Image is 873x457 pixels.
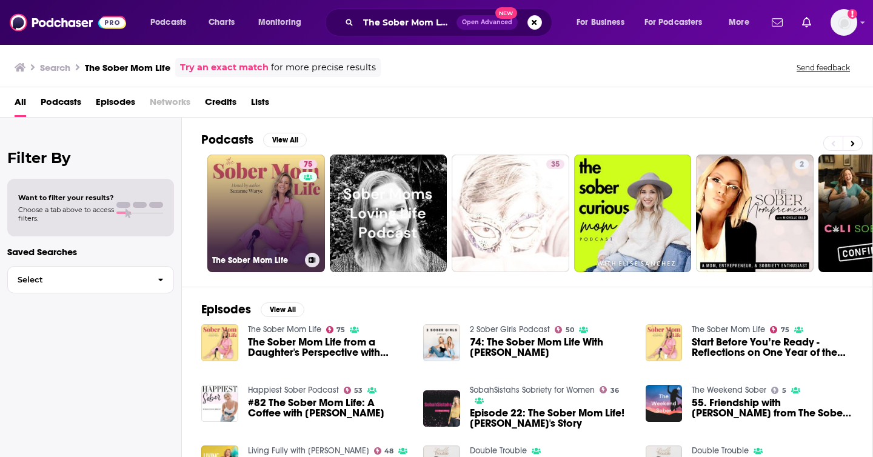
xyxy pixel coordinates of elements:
a: 5 [771,387,786,394]
a: Podcasts [41,92,81,117]
span: Open Advanced [462,19,512,25]
button: Send feedback [793,62,854,73]
span: Charts [209,14,235,31]
a: 36 [600,386,619,393]
span: 75 [781,327,789,333]
button: open menu [568,13,640,32]
img: Start Before You’re Ready - Reflections on One Year of the Sober Mom Life Podcast [646,324,683,361]
button: open menu [142,13,202,32]
a: Living Fully with Mallory Ervin [248,445,369,456]
h3: The Sober Mom Life [85,62,170,73]
span: More [729,14,749,31]
span: 75 [304,159,312,171]
img: User Profile [831,9,857,36]
span: 55. Friendship with [PERSON_NAME] from The Sober Mom Life [692,398,853,418]
span: Select [8,276,148,284]
h3: The Sober Mom Life [212,255,300,265]
button: open menu [637,13,720,32]
input: Search podcasts, credits, & more... [358,13,457,32]
div: Search podcasts, credits, & more... [336,8,564,36]
a: Credits [205,92,236,117]
img: 74: The Sober Mom Life With Suzanne Warye [423,324,460,361]
a: 2 [696,155,814,272]
a: All [15,92,26,117]
a: 74: The Sober Mom Life With Suzanne Warye [470,337,631,358]
a: Double Trouble [470,445,527,456]
a: 75The Sober Mom Life [207,155,325,272]
a: #82 The Sober Mom Life: A Coffee with Suzanne Warye [248,398,409,418]
a: 75 [299,159,317,169]
a: The Weekend Sober [692,385,766,395]
button: View All [261,302,304,317]
img: #82 The Sober Mom Life: A Coffee with Suzanne Warye [201,385,238,422]
a: Double Trouble [692,445,749,456]
span: New [495,7,517,19]
a: 75 [326,326,346,333]
svg: Add a profile image [848,9,857,19]
a: SobahSistahs Sobriety for Women [470,385,595,395]
a: 53 [344,387,363,394]
a: 55. Friendship with Suzanne from The Sober Mom Life [692,398,853,418]
a: Episodes [96,92,135,117]
a: Try an exact match [180,61,269,75]
button: Show profile menu [831,9,857,36]
a: 2 [795,159,809,169]
span: Networks [150,92,190,117]
button: open menu [720,13,764,32]
span: Logged in as mkercher [831,9,857,36]
a: Show notifications dropdown [797,12,816,33]
button: Select [7,266,174,293]
p: Saved Searches [7,246,174,258]
a: Episode 22: The Sober Mom Life! Suzanne's Story [470,408,631,429]
a: PodcastsView All [201,132,307,147]
span: Monitoring [258,14,301,31]
span: 35 [551,159,560,171]
a: EpisodesView All [201,302,304,317]
a: Show notifications dropdown [767,12,788,33]
img: The Sober Mom Life from a Daughter's Perspective with Madeline Campbell of Happiest Sober [201,324,238,361]
a: The Sober Mom Life from a Daughter's Perspective with Madeline Campbell of Happiest Sober [248,337,409,358]
img: Episode 22: The Sober Mom Life! Suzanne's Story [423,390,460,427]
span: For Podcasters [644,14,703,31]
a: The Sober Mom Life [692,324,765,335]
a: 35 [546,159,564,169]
span: Choose a tab above to access filters. [18,205,114,222]
span: For Business [577,14,624,31]
button: Open AdvancedNew [457,15,518,30]
span: Want to filter your results? [18,193,114,202]
span: 53 [354,388,363,393]
span: 74: The Sober Mom Life With [PERSON_NAME] [470,337,631,358]
img: 55. Friendship with Suzanne from The Sober Mom Life [646,385,683,422]
a: Lists [251,92,269,117]
span: 5 [782,388,786,393]
a: The Sober Mom Life [248,324,321,335]
a: 50 [555,326,574,333]
button: View All [263,133,307,147]
span: Podcasts [150,14,186,31]
span: The Sober Mom Life from a Daughter's Perspective with [PERSON_NAME] of Happiest Sober [248,337,409,358]
button: open menu [250,13,317,32]
a: Charts [201,13,242,32]
h2: Filter By [7,149,174,167]
span: 75 [336,327,345,333]
span: 50 [566,327,574,333]
img: Podchaser - Follow, Share and Rate Podcasts [10,11,126,34]
a: 35 [452,155,569,272]
a: Start Before You’re Ready - Reflections on One Year of the Sober Mom Life Podcast [692,337,853,358]
a: 48 [374,447,394,455]
span: 48 [384,449,393,454]
a: 2 Sober Girls Podcast [470,324,550,335]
